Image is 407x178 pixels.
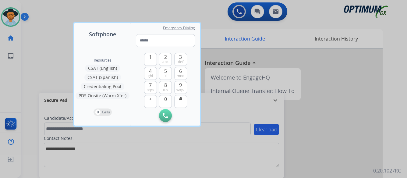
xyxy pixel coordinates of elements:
button: 9wxyz [174,81,187,94]
button: CSAT (English) [85,65,120,72]
span: Softphone [89,30,116,38]
span: mno [177,73,184,78]
button: 3def [174,53,187,66]
button: 8tuv [159,81,172,94]
span: abc [162,59,168,64]
span: wxyz [176,87,185,92]
button: 5jkl [159,67,172,80]
p: 0 [95,109,101,115]
button: 6mno [174,67,187,80]
span: 7 [149,81,152,89]
span: Emergency Dialing [163,26,195,30]
button: 2abc [159,53,172,66]
button: 1 [144,53,157,66]
span: 4 [149,67,152,75]
button: PDS Onsite (Warm Xfer) [76,92,129,99]
span: 3 [179,53,182,61]
span: # [179,95,182,103]
span: 1 [149,53,152,61]
span: 6 [179,67,182,75]
button: 0Calls [94,109,112,116]
button: Credentialing Pool [81,83,124,90]
span: pqrs [147,87,154,92]
span: ghi [148,73,153,78]
p: Calls [102,109,110,115]
img: call-button [163,113,168,118]
span: Resources [94,58,111,63]
span: 9 [179,81,182,89]
p: 0.20.1027RC [373,167,401,174]
span: 5 [164,67,167,75]
button: # [174,95,187,108]
span: 2 [164,53,167,61]
span: def [178,59,183,64]
span: tuv [163,87,168,92]
button: 4ghi [144,67,157,80]
button: CSAT (Spanish) [84,74,121,81]
span: 0 [164,95,167,103]
button: + [144,95,157,108]
span: 8 [164,81,167,89]
button: 7pqrs [144,81,157,94]
span: + [149,95,152,103]
span: jkl [164,73,167,78]
button: 0 [159,95,172,108]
